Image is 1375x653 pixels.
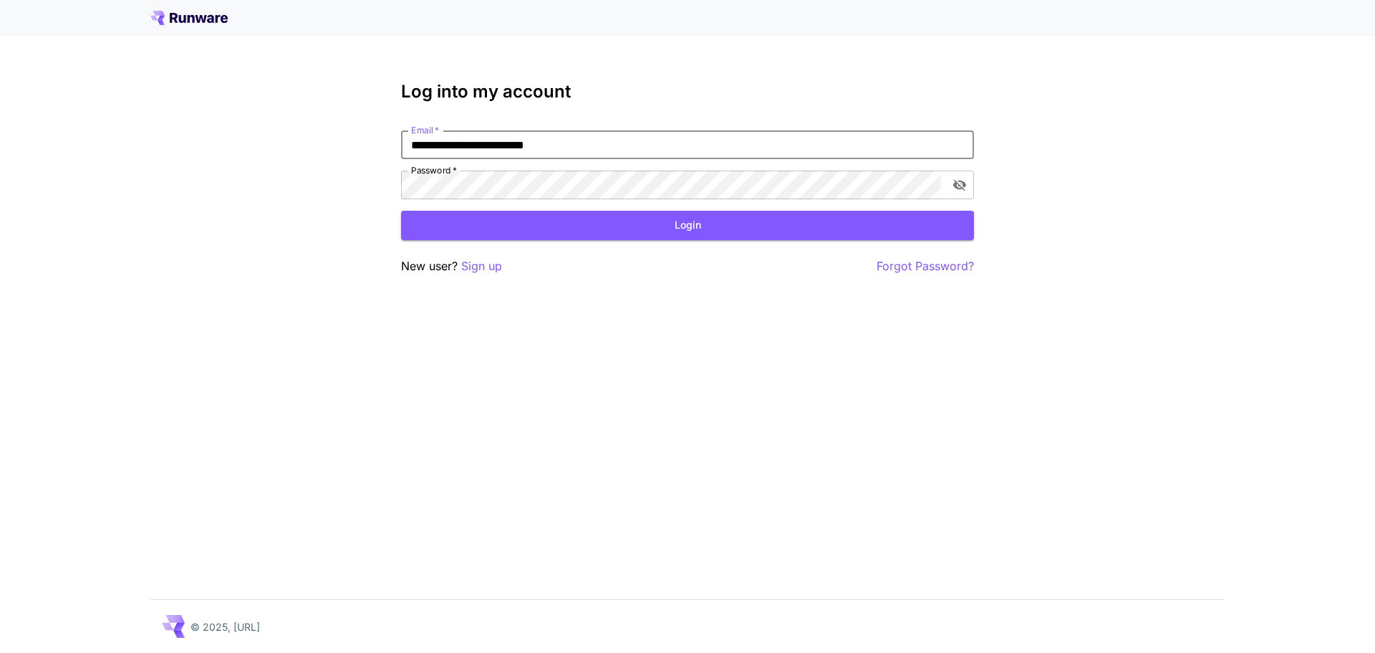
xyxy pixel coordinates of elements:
[401,211,974,240] button: Login
[947,172,973,198] button: toggle password visibility
[411,124,439,136] label: Email
[411,164,457,176] label: Password
[190,619,260,634] p: © 2025, [URL]
[401,82,974,102] h3: Log into my account
[401,257,502,275] p: New user?
[461,257,502,275] button: Sign up
[877,257,974,275] button: Forgot Password?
